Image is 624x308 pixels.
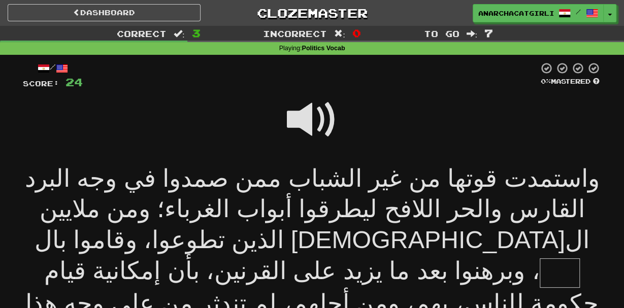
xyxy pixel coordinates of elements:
span: 0 % [541,77,551,85]
span: 3 [192,27,201,39]
span: Score: [23,79,59,88]
span: To go [423,28,459,39]
span: 24 [65,76,83,88]
span: : [174,29,185,38]
span: anarchacatgirlism [478,9,553,18]
a: Dashboard [8,4,201,21]
span: واستمدت قوتها من غير الشباب ممن صمدوا في وجه البرد القارس والحر اللافح ليطرقوا أبواب الغرباء؛ ومن... [25,164,600,253]
span: : [334,29,345,38]
div: / [23,62,83,75]
span: 0 [352,27,361,39]
div: Mastered [539,77,602,86]
a: anarchacatgirlism / [473,4,604,22]
a: Clozemaster [216,4,409,22]
span: 7 [484,27,493,39]
strong: Politics Vocab [302,45,345,52]
span: Incorrect [263,28,327,39]
span: / [576,8,581,15]
span: Correct [117,28,167,39]
span: : [466,29,477,38]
